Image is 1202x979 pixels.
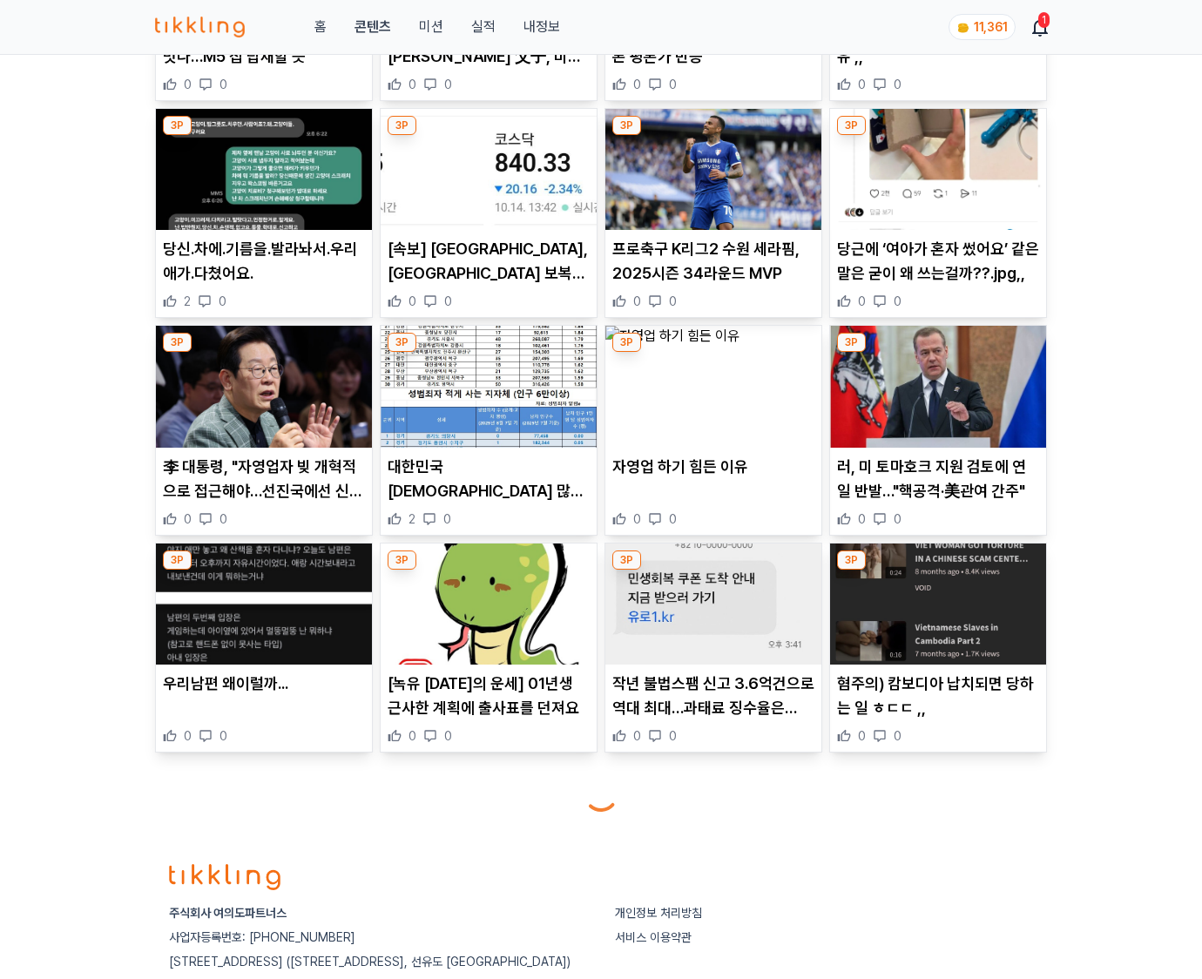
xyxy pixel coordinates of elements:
[388,237,590,286] p: [속보] [GEOGRAPHIC_DATA], [GEOGRAPHIC_DATA] 보복조치로 한국 기업만 공격
[388,455,590,503] p: 대한민국 [DEMOGRAPHIC_DATA] 많이 사는 동네 ,,
[1038,12,1050,28] div: 1
[156,326,372,448] img: 李 대통령, "자영업자 빚 개혁적으로 접근해야…선진국에선 신속히 탕감"
[380,325,598,536] div: 3P 대한민국 성범죄자 많이 사는 동네 ,, 대한민국 [DEMOGRAPHIC_DATA] 많이 사는 동네 ,, 2 0
[615,930,692,944] a: 서비스 이용약관
[830,326,1046,448] img: 러, 미 토마호크 지원 검토에 연일 반발…"핵공격·美관여 간주"
[633,510,641,528] span: 0
[184,293,191,310] span: 2
[409,76,416,93] span: 0
[471,17,496,37] a: 실적
[388,672,590,720] p: [녹유 [DATE]의 운세] 01년생 근사한 계획에 출사표를 던져요
[163,237,365,286] p: 당신.차에.기름을.발라놔서.우리애가.다쳤어요.
[837,333,866,352] div: 3P
[830,109,1046,231] img: 당근에 ‘여아가 혼자 썼어요’ 같은 말은 굳이 왜 쓰는걸까??.jpg,,
[894,727,901,745] span: 0
[381,109,597,231] img: [속보] 중국, 미국 보복조치로 한국 기업만 공격
[858,727,866,745] span: 0
[184,727,192,745] span: 0
[605,109,821,231] img: 프로축구 K리그2 수원 세라핌, 2025시즌 34라운드 MVP
[409,727,416,745] span: 0
[155,17,245,37] img: 티끌링
[633,727,641,745] span: 0
[612,116,641,135] div: 3P
[604,543,822,753] div: 3P 작년 불법스팸 신고 3.6억건으로 역대 최대…과태료 징수율은 3.2%뿐 작년 불법스팸 신고 3.6억건으로 역대 최대…과태료 징수율은 3.2%뿐 0 0
[355,17,391,37] a: 콘텐츠
[419,17,443,37] button: 미션
[837,672,1039,720] p: 혐주의) 캄보디아 납치되면 당하는 일 ㅎㄷㄷ ,,
[219,727,227,745] span: 0
[155,543,373,753] div: 3P 우리남편 왜이럴까... 우리남편 왜이럴까... 0 0
[829,325,1047,536] div: 3P 러, 미 토마호크 지원 검토에 연일 반발…"핵공격·美관여 간주" 러, 미 토마호크 지원 검토에 연일 반발…"핵공격·美관여 간주" 0 0
[669,293,677,310] span: 0
[163,116,192,135] div: 3P
[219,293,226,310] span: 0
[604,108,822,319] div: 3P 프로축구 K리그2 수원 세라핌, 2025시즌 34라운드 MVP 프로축구 K리그2 수원 세라핌, 2025시즌 34라운드 MVP 0 0
[829,108,1047,319] div: 3P 당근에 ‘여아가 혼자 썼어요’ 같은 말은 굳이 왜 쓰는걸까??.jpg,, 당근에 ‘여아가 혼자 썼어요’ 같은 말은 굳이 왜 쓰는걸까??.jpg,, 0 0
[837,116,866,135] div: 3P
[633,76,641,93] span: 0
[444,727,452,745] span: 0
[633,293,641,310] span: 0
[156,544,372,665] img: 우리남편 왜이럴까...
[612,672,814,720] p: 작년 불법스팸 신고 3.6억건으로 역대 최대…과태료 징수율은 3.2%뿐
[219,76,227,93] span: 0
[615,906,702,920] a: 개인정보 처리방침
[894,76,901,93] span: 0
[314,17,327,37] a: 홈
[444,76,452,93] span: 0
[605,544,821,665] img: 작년 불법스팸 신고 3.6억건으로 역대 최대…과태료 징수율은 3.2%뿐
[163,455,365,503] p: 李 대통령, "자영업자 빚 개혁적으로 접근해야…선진국에선 신속히 탕감"
[829,543,1047,753] div: 3P 혐주의) 캄보디아 납치되면 당하는 일 ㅎㄷㄷ ,, 혐주의) 캄보디아 납치되면 당하는 일 ㅎㄷㄷ ,, 0 0
[858,293,866,310] span: 0
[605,326,821,448] img: 자영업 하기 힘든 이유
[155,108,373,319] div: 3P 당신.차에.기름을.발라놔서.우리애가.다쳤어요. 당신.차에.기름을.발라놔서.우리애가.다쳤어요. 2 0
[612,237,814,286] p: 프로축구 K리그2 수원 세라핌, 2025시즌 34라운드 MVP
[163,672,365,696] p: 우리남편 왜이럴까...
[956,21,970,35] img: coin
[443,510,451,528] span: 0
[388,333,416,352] div: 3P
[837,237,1039,286] p: 당근에 ‘여아가 혼자 썼어요’ 같은 말은 굳이 왜 쓰는걸까??.jpg,,
[388,550,416,570] div: 3P
[669,727,677,745] span: 0
[380,108,598,319] div: 3P [속보] 중국, 미국 보복조치로 한국 기업만 공격 [속보] [GEOGRAPHIC_DATA], [GEOGRAPHIC_DATA] 보복조치로 한국 기업만 공격 0 0
[380,543,598,753] div: 3P [녹유 오늘의 운세] 01년생 근사한 계획에 출사표를 던져요 [녹유 [DATE]의 운세] 01년생 근사한 계획에 출사표를 던져요 0 0
[858,510,866,528] span: 0
[1033,17,1047,37] a: 1
[381,544,597,665] img: [녹유 오늘의 운세] 01년생 근사한 계획에 출사표를 던져요
[612,550,641,570] div: 3P
[837,455,1039,503] p: 러, 미 토마호크 지원 검토에 연일 반발…"핵공격·美관여 간주"
[184,76,192,93] span: 0
[949,14,1012,40] a: coin 11,361
[169,904,587,922] p: 주식회사 여의도파트너스
[444,293,452,310] span: 0
[523,17,560,37] a: 내정보
[169,928,587,946] p: 사업자등록번호: [PHONE_NUMBER]
[169,953,587,970] p: [STREET_ADDRESS] ([STREET_ADDRESS], 선유도 [GEOGRAPHIC_DATA])
[669,76,677,93] span: 0
[409,293,416,310] span: 0
[974,20,1008,34] span: 11,361
[894,293,901,310] span: 0
[156,109,372,231] img: 당신.차에.기름을.발라놔서.우리애가.다쳤어요.
[155,325,373,536] div: 3P 李 대통령, "자영업자 빚 개혁적으로 접근해야…선진국에선 신속히 탕감" 李 대통령, "자영업자 빚 개혁적으로 접근해야…선진국에선 신속히 탕감" 0 0
[163,333,192,352] div: 3P
[163,550,192,570] div: 3P
[169,864,280,890] img: logo
[381,326,597,448] img: 대한민국 성범죄자 많이 사는 동네 ,,
[669,510,677,528] span: 0
[830,544,1046,665] img: 혐주의) 캄보디아 납치되면 당하는 일 ㅎㄷㄷ ,,
[604,325,822,536] div: 3P 자영업 하기 힘든 이유 자영업 하기 힘든 이유 0 0
[894,510,901,528] span: 0
[837,550,866,570] div: 3P
[409,510,415,528] span: 2
[858,76,866,93] span: 0
[388,116,416,135] div: 3P
[612,333,641,352] div: 3P
[219,510,227,528] span: 0
[612,455,814,479] p: 자영업 하기 힘든 이유
[184,510,192,528] span: 0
